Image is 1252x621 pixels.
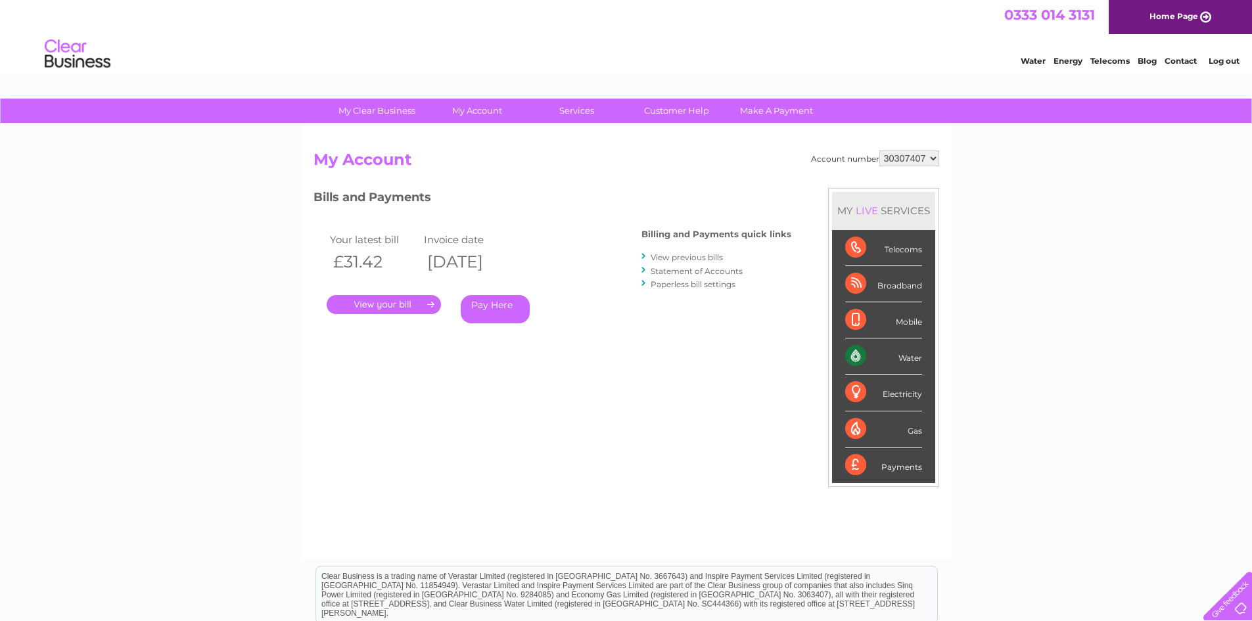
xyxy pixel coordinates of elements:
[1138,56,1157,66] a: Blog
[651,279,735,289] a: Paperless bill settings
[811,150,939,166] div: Account number
[651,266,743,276] a: Statement of Accounts
[421,231,515,248] td: Invoice date
[1004,7,1095,23] a: 0333 014 3131
[1090,56,1130,66] a: Telecoms
[641,229,791,239] h4: Billing and Payments quick links
[845,302,922,338] div: Mobile
[622,99,731,123] a: Customer Help
[423,99,531,123] a: My Account
[845,411,922,448] div: Gas
[1209,56,1240,66] a: Log out
[323,99,431,123] a: My Clear Business
[313,188,791,211] h3: Bills and Payments
[722,99,831,123] a: Make A Payment
[1165,56,1197,66] a: Contact
[327,231,421,248] td: Your latest bill
[832,192,935,229] div: MY SERVICES
[313,150,939,175] h2: My Account
[651,252,723,262] a: View previous bills
[845,266,922,302] div: Broadband
[845,448,922,483] div: Payments
[845,375,922,411] div: Electricity
[316,7,937,64] div: Clear Business is a trading name of Verastar Limited (registered in [GEOGRAPHIC_DATA] No. 3667643...
[845,338,922,375] div: Water
[44,34,111,74] img: logo.png
[461,295,530,323] a: Pay Here
[853,204,881,217] div: LIVE
[1054,56,1082,66] a: Energy
[522,99,631,123] a: Services
[421,248,515,275] th: [DATE]
[327,295,441,314] a: .
[327,248,421,275] th: £31.42
[845,230,922,266] div: Telecoms
[1021,56,1046,66] a: Water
